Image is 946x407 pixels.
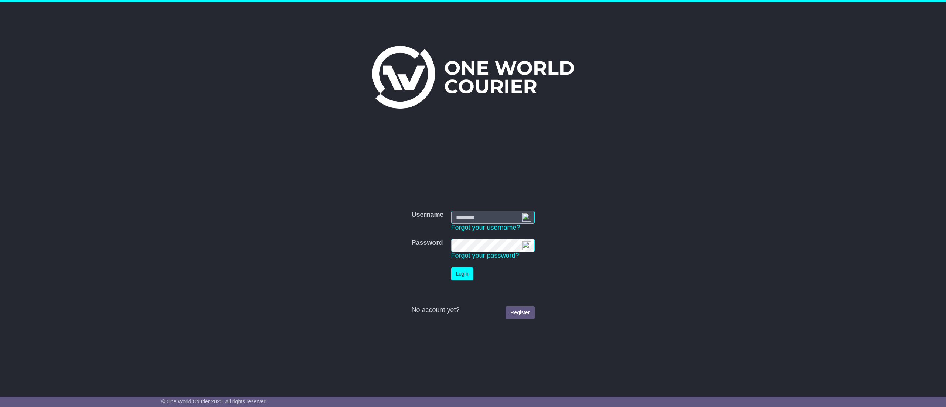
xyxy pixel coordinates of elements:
[522,241,531,250] img: npw-badge-icon-locked.svg
[161,399,268,404] span: © One World Courier 2025. All rights reserved.
[411,211,443,219] label: Username
[411,239,443,247] label: Password
[522,213,531,222] img: npw-badge-icon-locked.svg
[411,306,534,314] div: No account yet?
[451,224,520,231] a: Forgot your username?
[451,252,519,259] a: Forgot your password?
[451,267,473,280] button: Login
[506,306,534,319] a: Register
[372,46,574,109] img: One World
